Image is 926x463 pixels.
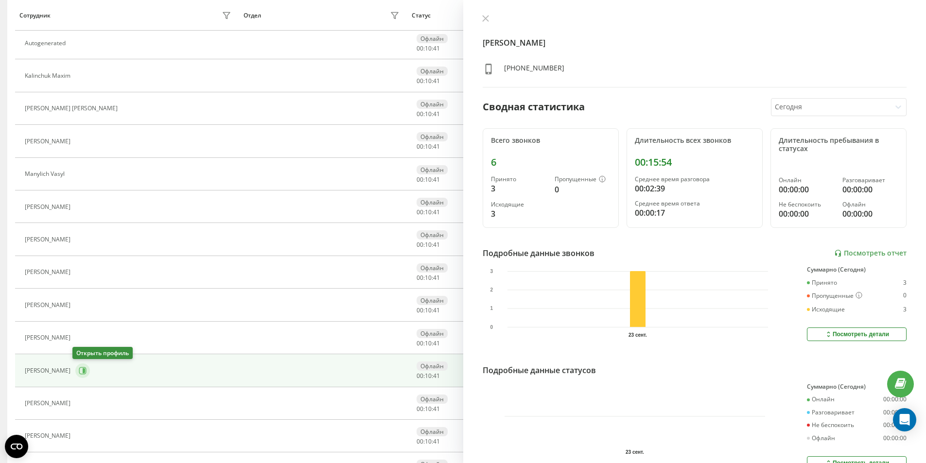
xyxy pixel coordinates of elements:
div: Офлайн [807,435,835,442]
div: [PHONE_NUMBER] [504,63,564,77]
div: : : [417,241,440,248]
span: 41 [433,372,440,380]
div: 00:15:54 [635,156,754,168]
div: [PERSON_NAME] [25,334,73,341]
div: Не беспокоить [807,422,854,429]
div: Длительность пребывания в статусах [779,137,898,153]
text: 3 [490,269,493,274]
h4: [PERSON_NAME] [483,37,907,49]
div: Пропущенные [807,292,862,300]
div: Подробные данные звонков [483,247,594,259]
div: Всего звонков [491,137,611,145]
div: 00:00:00 [842,184,898,195]
span: 00 [417,339,423,347]
div: Отдел [244,12,261,19]
span: 00 [417,142,423,151]
div: 3 [491,183,547,194]
div: [PERSON_NAME] [25,138,73,145]
text: 23 сент. [629,332,647,338]
div: Пропущенные [555,176,611,184]
div: [PERSON_NAME] [25,302,73,309]
div: 00:00:00 [883,422,907,429]
div: 00:00:17 [635,207,754,219]
text: 1 [490,306,493,311]
button: Посмотреть детали [807,327,907,341]
div: Kalinchuk Maxim [25,72,73,79]
div: Разговаривает [807,409,855,416]
text: 2 [490,287,493,292]
div: 00:00:00 [779,184,835,195]
div: Подробные данные статусов [483,364,596,376]
span: 00 [417,175,423,184]
span: 41 [433,306,440,314]
div: Офлайн [417,263,448,273]
span: 10 [425,274,432,282]
div: 00:00:00 [842,208,898,220]
div: 3 [903,279,907,286]
span: 00 [417,405,423,413]
span: 41 [433,142,440,151]
div: Статус [412,12,431,19]
text: 0 [490,325,493,330]
div: : : [417,340,440,347]
div: Принято [807,279,837,286]
div: Длительность всех звонков [635,137,754,145]
div: : : [417,111,440,118]
div: 00:02:39 [635,183,754,194]
span: 41 [433,405,440,413]
span: 00 [417,44,423,52]
div: Офлайн [417,34,448,43]
div: [PERSON_NAME] [25,400,73,407]
div: Онлайн [807,396,835,403]
div: : : [417,176,440,183]
span: 10 [425,372,432,380]
div: Исходящие [491,201,547,208]
div: : : [417,406,440,412]
div: Не беспокоить [779,201,835,208]
div: Суммарно (Сегодня) [807,266,907,273]
div: : : [417,45,440,52]
div: 00:00:00 [883,396,907,403]
div: : : [417,78,440,85]
span: 41 [433,175,440,184]
div: Сводная статистика [483,100,585,114]
div: Онлайн [779,177,835,184]
span: 41 [433,77,440,85]
span: 10 [425,110,432,118]
div: [PERSON_NAME] [25,236,73,243]
div: Офлайн [417,198,448,207]
div: Офлайн [417,230,448,240]
span: 10 [425,175,432,184]
span: 00 [417,240,423,249]
div: 0 [903,292,907,300]
div: Офлайн [417,100,448,109]
span: 10 [425,142,432,151]
div: 00:00:00 [883,409,907,416]
span: 41 [433,437,440,446]
span: 41 [433,208,440,216]
span: 41 [433,240,440,249]
button: Open CMP widget [5,435,28,458]
span: 00 [417,437,423,446]
div: : : [417,373,440,379]
span: 10 [425,437,432,446]
span: 10 [425,339,432,347]
div: : : [417,143,440,150]
div: Офлайн [842,201,898,208]
span: 10 [425,77,432,85]
span: 00 [417,77,423,85]
div: 0 [555,184,611,195]
div: Исходящие [807,306,845,313]
div: : : [417,274,440,281]
div: Сотрудник [19,12,51,19]
span: 00 [417,110,423,118]
div: 3 [491,208,547,220]
div: 3 [903,306,907,313]
span: 00 [417,306,423,314]
div: Офлайн [417,394,448,404]
span: 10 [425,405,432,413]
div: Открыть профиль [72,347,133,359]
div: Офлайн [417,165,448,174]
span: 10 [425,306,432,314]
div: Среднее время ответа [635,200,754,207]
